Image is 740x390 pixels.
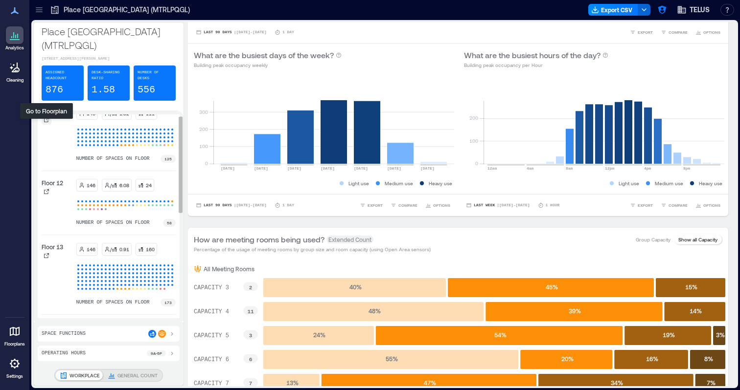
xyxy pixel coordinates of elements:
[69,371,100,379] p: WORKPLACE
[385,179,413,187] p: Medium use
[76,219,150,227] p: number of spaces on floor
[199,126,208,132] tspan: 200
[87,245,95,253] p: 146
[76,155,150,163] p: number of spaces on floor
[703,29,720,35] span: OPTIONS
[569,307,581,314] text: 39 %
[704,355,713,362] text: 8 %
[199,109,208,115] tspan: 300
[254,166,268,171] text: [DATE]
[694,27,722,37] button: OPTIONS
[611,379,623,386] text: 34 %
[636,236,671,243] p: Group Capacity
[146,181,152,189] p: 24
[42,243,63,251] p: Floor 13
[638,202,653,208] span: EXPORT
[138,69,172,81] p: Number of Desks
[3,352,26,382] a: Settings
[286,379,299,386] text: 13 %
[561,355,574,362] text: 20 %
[433,202,450,208] span: OPTIONS
[475,160,478,166] tspan: 0
[199,143,208,149] tspan: 100
[194,308,229,315] text: CAPACITY 4
[2,56,27,86] a: Cleaning
[119,181,129,189] p: 6.08
[674,2,713,18] button: TELUS
[628,27,655,37] button: EXPORT
[716,331,725,338] text: 3 %
[686,283,698,290] text: 15 %
[690,307,702,314] text: 14 %
[321,166,335,171] text: [DATE]
[669,202,688,208] span: COMPARE
[387,166,401,171] text: [DATE]
[4,341,25,347] p: Floorplans
[6,373,23,379] p: Settings
[703,202,720,208] span: OPTIONS
[194,234,324,245] p: How are meeting rooms being used?
[64,5,190,15] p: Place [GEOGRAPHIC_DATA] (MTRLPQGL)
[487,166,497,171] text: 12am
[494,331,507,338] text: 54 %
[669,29,688,35] span: COMPARE
[42,179,63,187] p: Floor 12
[42,349,86,357] p: Operating Hours
[194,245,431,253] p: Percentage of the usage of meeting rooms by group size and room capacity (using Open Area sensors)
[527,166,534,171] text: 4am
[678,236,717,243] p: Show all Capacity
[694,200,722,210] button: OPTIONS
[313,331,325,338] text: 24 %
[204,265,254,273] p: All Meeting Rooms
[464,49,601,61] p: What are the busiest hours of the day?
[659,200,690,210] button: COMPARE
[699,179,722,187] p: Heavy use
[42,24,176,52] p: Place [GEOGRAPHIC_DATA] (MTRLPQGL)
[429,179,452,187] p: Heavy use
[469,115,478,121] tspan: 200
[326,236,373,243] span: Extended Count
[423,200,452,210] button: OPTIONS
[287,166,301,171] text: [DATE]
[6,77,23,83] p: Cleaning
[2,23,27,54] a: Analytics
[464,61,608,69] p: Building peak occupancy per Hour
[546,283,558,290] text: 45 %
[358,200,385,210] button: EXPORT
[386,355,398,362] text: 55 %
[146,245,155,253] p: 160
[349,283,362,290] text: 40 %
[42,56,176,62] p: [STREET_ADDRESS][PERSON_NAME]
[638,29,653,35] span: EXPORT
[588,4,638,16] button: Export CSV
[646,355,658,362] text: 16 %
[76,299,150,306] p: number of spaces on floor
[368,202,383,208] span: EXPORT
[619,179,639,187] p: Light use
[605,166,614,171] text: 12pm
[389,200,419,210] button: COMPARE
[690,5,710,15] span: TELUS
[659,27,690,37] button: COMPARE
[655,179,683,187] p: Medium use
[205,160,208,166] tspan: 0
[546,202,560,208] p: 1 Hour
[92,83,115,97] p: 1.58
[194,356,229,363] text: CAPACITY 6
[110,181,112,189] p: /
[464,200,532,210] button: Last Week |[DATE]-[DATE]
[164,300,172,305] p: 173
[119,245,129,253] p: 0.91
[683,166,691,171] text: 8pm
[424,379,436,386] text: 47 %
[42,330,86,338] p: Space Functions
[194,284,229,291] text: CAPACITY 3
[194,27,269,37] button: Last 90 Days |[DATE]-[DATE]
[194,49,334,61] p: What are the busiest days of the week?
[110,245,112,253] p: /
[469,138,478,144] tspan: 100
[398,202,417,208] span: COMPARE
[221,166,235,171] text: [DATE]
[87,181,95,189] p: 146
[420,166,435,171] text: [DATE]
